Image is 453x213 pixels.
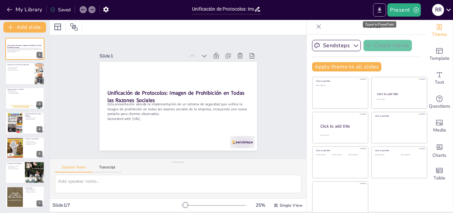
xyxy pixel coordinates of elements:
div: Click to add text [349,154,363,156]
div: Add charts and graphs [426,138,453,162]
p: Introducción al Sistema de Seguridad [7,64,33,66]
div: 25 % [252,202,268,208]
p: Implementación de la Nueva Pestaña [25,113,42,117]
p: Mejora de la Seguridad [7,67,33,68]
div: Click to add title [316,149,363,152]
p: Capacitación Integral [25,141,42,142]
button: My Library [5,4,45,15]
p: Proceso de Capacitación [25,138,42,140]
div: 6 [36,175,42,181]
div: Add ready made slides [426,43,453,66]
span: Table [433,174,445,182]
p: Identificación de Riesgos [25,118,42,119]
strong: Unificación de Protocolos: Imagen de Prohibición en Todas las Razones Sociales [145,32,220,158]
div: Click to add text [401,154,422,156]
p: Cultura de Responsabilidad [7,93,42,94]
span: Charts [432,152,446,159]
div: Click to add title [316,80,363,82]
div: Slide 1 / 7 [52,202,182,208]
button: Speaker Notes [55,165,93,172]
span: Media [433,127,446,134]
span: Text [435,79,444,86]
p: Conclusiones [25,187,42,189]
p: Coordinación Mejorada [7,91,42,93]
div: 4 [5,112,44,134]
p: Preparación ante Riesgos [25,191,42,193]
button: R R [432,3,444,17]
div: 5 [36,151,42,157]
div: 1 [36,52,42,58]
button: Transcript [93,165,122,172]
p: Esta presentación aborda la implementación de un sistema de seguridad que unifica la imagen de pr... [7,48,42,52]
strong: Unificación de Protocolos: Imagen de Prohibición en Todas las Razones Sociales [7,45,41,49]
p: Importancia de la Unificación [7,88,42,90]
span: Questions [429,103,450,110]
div: 7 [5,186,44,208]
span: Single View [280,203,302,208]
p: Evaluación de Resultados [7,162,23,164]
div: Click to add title [377,92,421,96]
div: Click to add text [332,154,347,156]
p: Adaptación a Necesidades [7,168,23,169]
div: 4 [36,126,42,132]
p: Fomento de la Cultura [25,190,42,192]
div: Export to PowerPoint [363,21,396,28]
input: Insert title [192,4,254,14]
p: Esta presentación aborda la implementación de un sistema de seguridad que unifica la imagen de pr... [126,26,209,156]
div: Click to add text [377,99,421,100]
div: 1 [5,38,44,60]
p: Themes [324,19,420,35]
div: 6 [5,161,44,183]
p: Respuesta Rápida [7,90,42,91]
p: Preparación para el Uso [25,144,42,145]
p: Unificación de Protocolos [7,69,33,70]
p: Ajustes Continuos [7,167,23,168]
div: Change the overall theme [426,19,453,43]
p: Mejora de la Seguridad [25,189,42,190]
div: 2 [5,62,44,84]
p: Generated with [URL] [121,23,197,149]
button: Apply theme to all slides [312,62,381,71]
div: Click to add title [375,149,422,152]
div: 7 [36,200,42,206]
div: Click to add text [375,154,396,156]
span: Theme [432,31,447,38]
div: Slide 1 [207,48,256,125]
div: Get real-time input from your audience [426,90,453,114]
p: Generated with [URL] [7,52,42,53]
p: Mejora de la Eficiencia [25,119,42,120]
div: Click to add text [316,154,331,156]
span: Position [70,23,78,31]
p: Acceso Fácil [25,116,42,118]
span: Template [429,55,450,62]
p: Acceso a Información [7,68,33,69]
div: Add text boxes [426,66,453,90]
div: Layout [52,22,63,32]
p: Establecimiento de Métricas [7,166,23,167]
p: Importancia de la Seguridad [25,142,42,144]
button: Export to PowerPoint [373,3,386,17]
div: Click to add text [316,85,363,86]
button: Add slide [3,22,46,33]
div: 3 [5,87,44,109]
div: Click to add title [375,115,422,117]
div: 2 [36,77,42,83]
div: Add images, graphics, shapes or video [426,114,453,138]
div: Add a table [426,162,453,186]
div: 3 [36,101,42,107]
div: Saved [50,7,71,13]
button: Present [387,3,421,17]
button: Create theme [363,40,412,51]
div: Click to add title [320,123,363,129]
button: Sendsteps [312,40,361,51]
div: Click to add body [320,134,362,136]
div: 5 [5,137,44,159]
div: R R [432,4,444,16]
